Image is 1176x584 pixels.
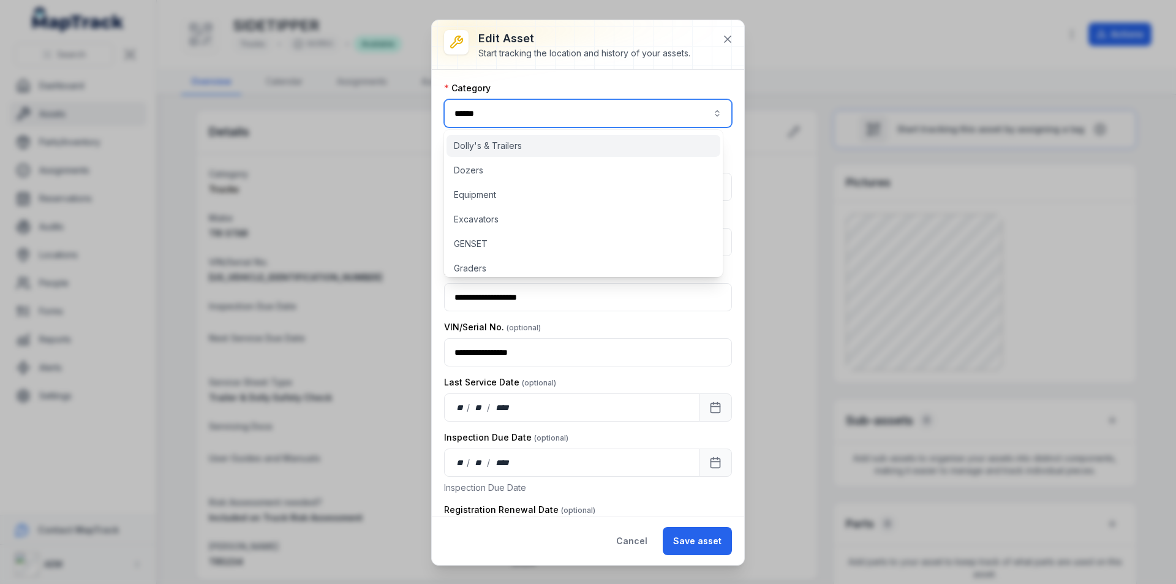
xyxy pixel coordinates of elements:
label: Category [444,82,491,94]
button: Save asset [663,527,732,555]
label: Last Service Date [444,376,556,389]
label: Registration Renewal Date [444,504,595,516]
span: Dolly's & Trailers [454,140,522,152]
button: Calendar [699,449,732,477]
div: year, [491,401,514,414]
label: VIN/Serial No. [444,321,541,333]
span: Equipment [454,189,496,201]
span: Excavators [454,213,499,226]
div: month, [471,401,488,414]
div: day, [454,401,467,414]
div: year, [491,457,514,469]
div: Start tracking the location and history of your assets. [478,47,690,59]
div: month, [471,457,488,469]
div: / [487,401,491,414]
span: Graders [454,262,486,275]
span: GENSET [454,238,488,250]
button: Cancel [606,527,658,555]
label: Inspection Due Date [444,431,568,444]
div: / [467,457,471,469]
p: Inspection Due Date [444,482,732,494]
span: Dozers [454,164,483,176]
div: / [487,457,491,469]
div: day, [454,457,467,469]
button: Calendar [699,393,732,422]
h3: Edit asset [478,30,690,47]
div: / [467,401,471,414]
